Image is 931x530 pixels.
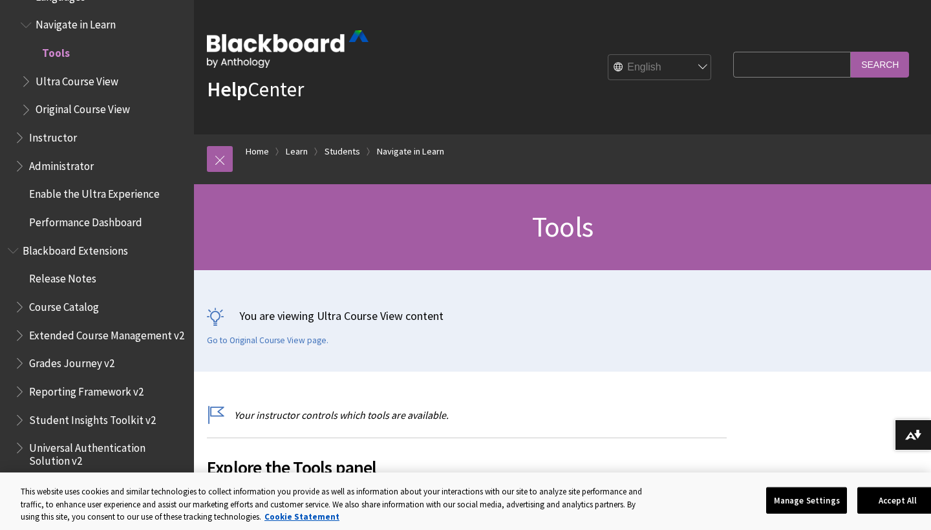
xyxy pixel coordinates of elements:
[325,143,360,160] a: Students
[29,184,160,201] span: Enable the Ultra Experience
[377,143,444,160] a: Navigate in Learn
[29,381,144,398] span: Reporting Framework v2
[207,76,304,102] a: HelpCenter
[207,335,328,346] a: Go to Original Course View page.
[286,143,308,160] a: Learn
[29,211,142,229] span: Performance Dashboard
[36,70,118,88] span: Ultra Course View
[29,127,77,144] span: Instructor
[851,52,909,77] input: Search
[264,511,339,522] a: More information about your privacy, opens in a new tab
[246,143,269,160] a: Home
[766,487,847,514] button: Manage Settings
[207,408,727,422] p: Your instructor controls which tools are available.
[29,268,96,286] span: Release Notes
[36,99,130,116] span: Original Course View
[8,240,186,468] nav: Book outline for Blackboard Extensions
[29,296,99,313] span: Course Catalog
[29,437,185,467] span: Universal Authentication Solution v2
[42,42,70,59] span: Tools
[29,409,156,427] span: Student Insights Toolkit v2
[23,240,128,257] span: Blackboard Extensions
[21,485,652,524] div: This website uses cookies and similar technologies to collect information you provide as well as ...
[608,55,712,81] select: Site Language Selector
[532,209,593,244] span: Tools
[29,352,114,370] span: Grades Journey v2
[207,30,369,68] img: Blackboard by Anthology
[29,155,94,173] span: Administrator
[207,454,727,481] span: Explore the Tools panel
[207,308,918,324] p: You are viewing Ultra Course View content
[207,76,248,102] strong: Help
[36,14,116,32] span: Navigate in Learn
[29,324,184,342] span: Extended Course Management v2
